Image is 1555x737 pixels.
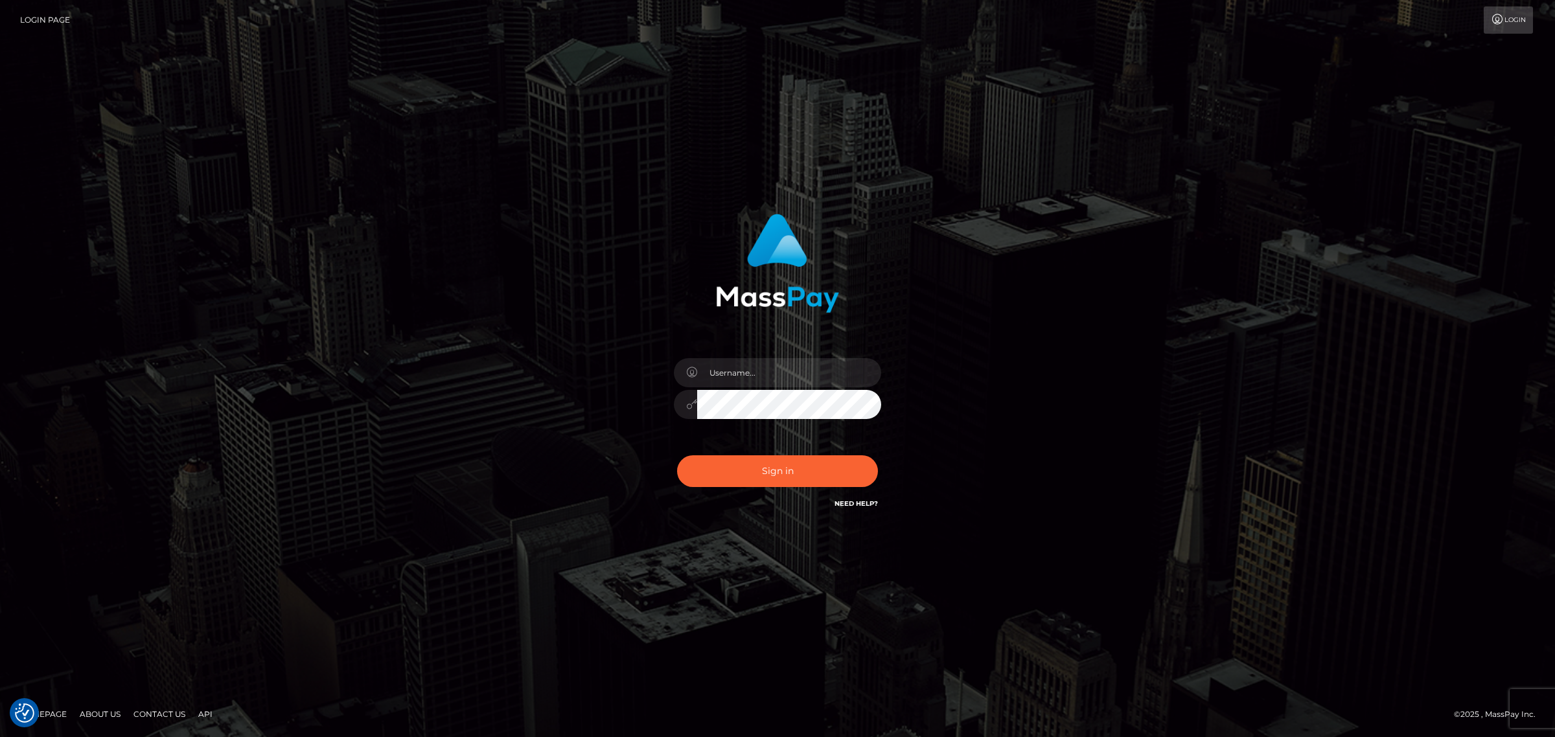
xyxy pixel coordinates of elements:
a: Need Help? [835,499,878,508]
button: Consent Preferences [15,703,34,723]
a: Homepage [14,704,72,724]
a: Login Page [20,6,70,34]
img: MassPay Login [716,214,839,313]
div: © 2025 , MassPay Inc. [1454,707,1545,721]
a: API [193,704,218,724]
img: Revisit consent button [15,703,34,723]
a: About Us [75,704,126,724]
a: Login [1484,6,1533,34]
a: Contact Us [128,704,190,724]
button: Sign in [677,455,878,487]
input: Username... [697,358,881,387]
